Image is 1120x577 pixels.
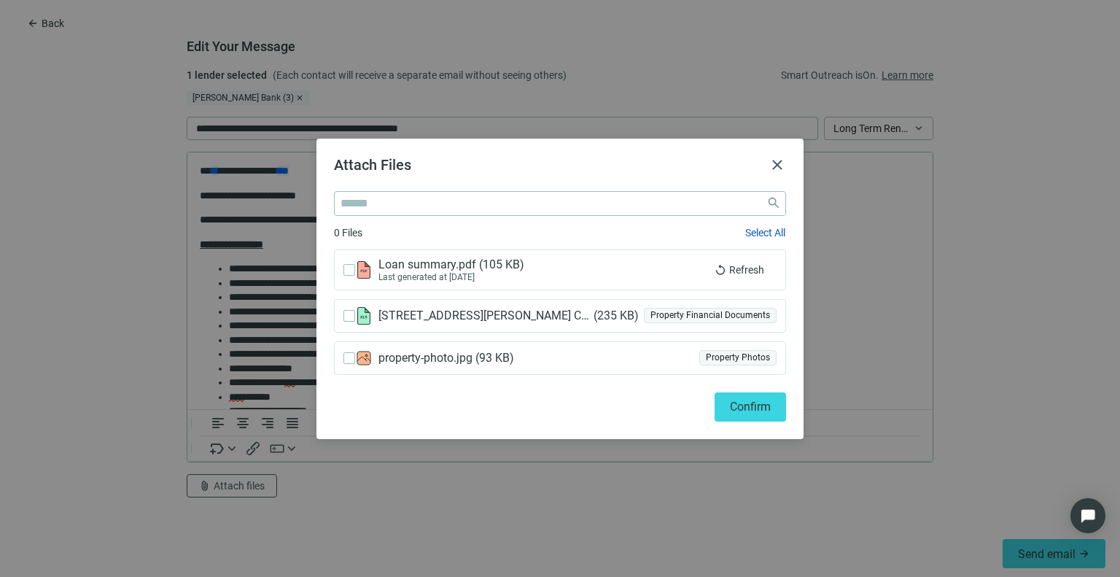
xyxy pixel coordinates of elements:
div: Last generated at [DATE] [378,272,524,282]
span: Select All [745,227,785,239]
span: property-photo.jpg [378,351,520,365]
div: Open Intercom Messenger [1070,498,1105,533]
div: Property Photos [699,350,777,365]
span: Attach Files [334,156,411,174]
button: close [769,156,786,174]
span: ( 235 KB ) [591,309,638,323]
span: Refresh [729,264,764,276]
span: Confirm [730,400,771,414]
span: replay [715,264,726,276]
span: Loan summary.pdf [378,257,524,272]
span: 0 Files [334,225,362,241]
span: [STREET_ADDRESS][PERSON_NAME] Client Proforma and ECM UW 2025 9-11.xlsx [378,309,638,323]
button: replayRefresh [702,258,777,282]
button: Confirm [715,392,786,422]
body: Rich Text Area. Press ALT-0 for help. [12,12,646,104]
button: Select All [744,226,786,239]
span: ( 93 KB ) [472,351,520,365]
body: Rich Text Area. Press ALT-0 for help. [12,12,734,573]
div: Property Financial Documents [644,308,777,323]
span: ( 105 KB ) [476,257,524,272]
